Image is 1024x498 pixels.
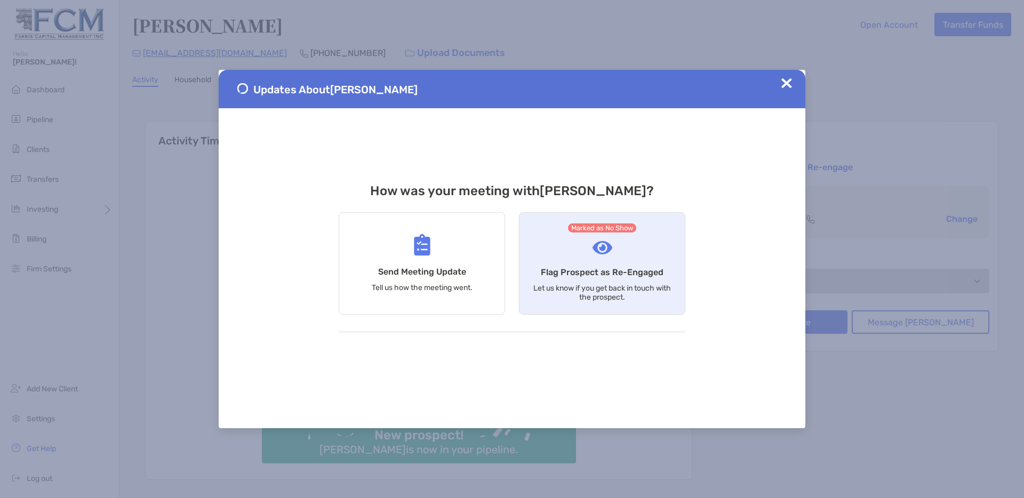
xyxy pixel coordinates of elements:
[372,283,473,292] p: Tell us how the meeting went.
[253,83,418,96] span: Updates About [PERSON_NAME]
[781,78,792,89] img: Close Updates Zoe
[541,267,663,277] h4: Flag Prospect as Re-Engaged
[593,241,612,254] img: Flag Prospect as Re-Engaged
[568,223,637,232] span: Marked as No Show
[378,267,466,277] h4: Send Meeting Update
[339,183,685,198] h3: How was your meeting with [PERSON_NAME] ?
[414,234,430,256] img: Send Meeting Update
[533,284,671,302] p: Let us know if you get back in touch with the prospect.
[237,83,248,94] img: Send Meeting Update 1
